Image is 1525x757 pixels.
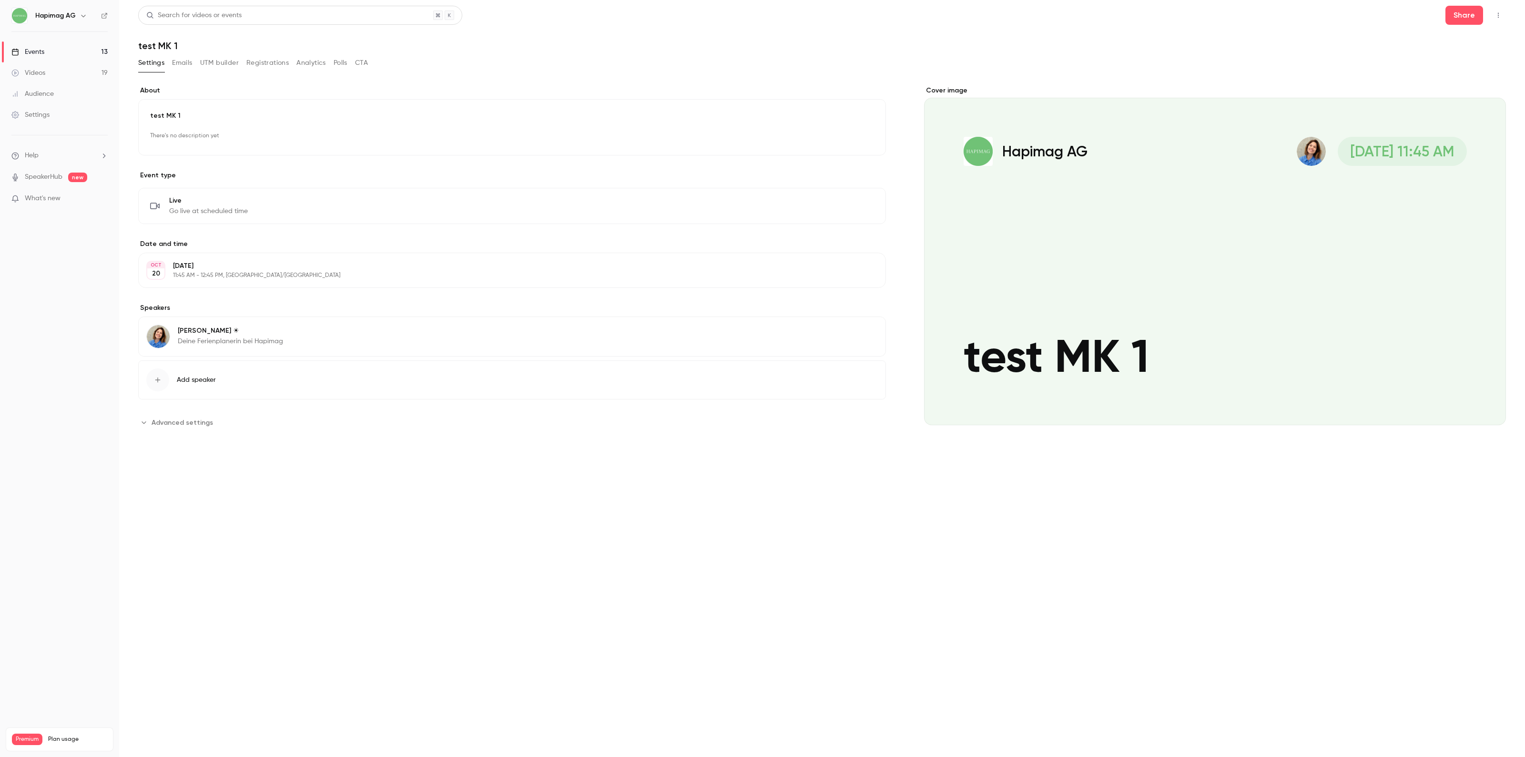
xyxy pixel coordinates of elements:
p: There's no description yet [150,128,874,143]
button: Add speaker [138,360,886,399]
div: Events [11,47,44,57]
button: Registrations [246,55,289,71]
h6: Hapimag AG [35,11,76,20]
p: [DATE] [173,261,835,271]
p: 20 [152,269,160,278]
div: OCT [147,262,164,268]
button: Analytics [296,55,326,71]
p: [PERSON_NAME] ☀ [178,326,283,336]
span: Go live at scheduled time [169,206,248,216]
span: Plan usage [48,736,107,743]
img: Hapimag AG [12,8,27,23]
section: Cover image [924,86,1506,425]
div: Audience [11,89,54,99]
button: Settings [138,55,164,71]
label: About [138,86,886,95]
div: Nicole ☀[PERSON_NAME] ☀Deine Ferienplanerin bei Hapimag [138,317,886,357]
a: SpeakerHub [25,172,62,182]
button: Polls [334,55,347,71]
span: Help [25,151,39,161]
span: new [68,173,87,182]
button: Advanced settings [138,415,219,430]
p: Event type [138,171,886,180]
button: UTM builder [200,55,239,71]
p: Deine Ferienplanerin bei Hapimag [178,337,283,346]
li: help-dropdown-opener [11,151,108,161]
span: Advanced settings [152,418,213,428]
button: Emails [172,55,192,71]
label: Speakers [138,303,886,313]
label: Cover image [924,86,1506,95]
div: Videos [11,68,45,78]
h1: test MK 1 [138,40,1506,51]
button: CTA [355,55,368,71]
span: Live [169,196,248,205]
iframe: Noticeable Trigger [96,194,108,203]
img: Nicole ☀ [147,325,170,348]
section: Advanced settings [138,415,886,430]
div: Search for videos or events [146,10,242,20]
button: Share [1445,6,1483,25]
p: test MK 1 [150,111,874,121]
span: Premium [12,734,42,745]
span: Add speaker [177,375,216,385]
div: Settings [11,110,50,120]
p: 11:45 AM - 12:45 PM, [GEOGRAPHIC_DATA]/[GEOGRAPHIC_DATA] [173,272,835,279]
label: Date and time [138,239,886,249]
span: What's new [25,194,61,204]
